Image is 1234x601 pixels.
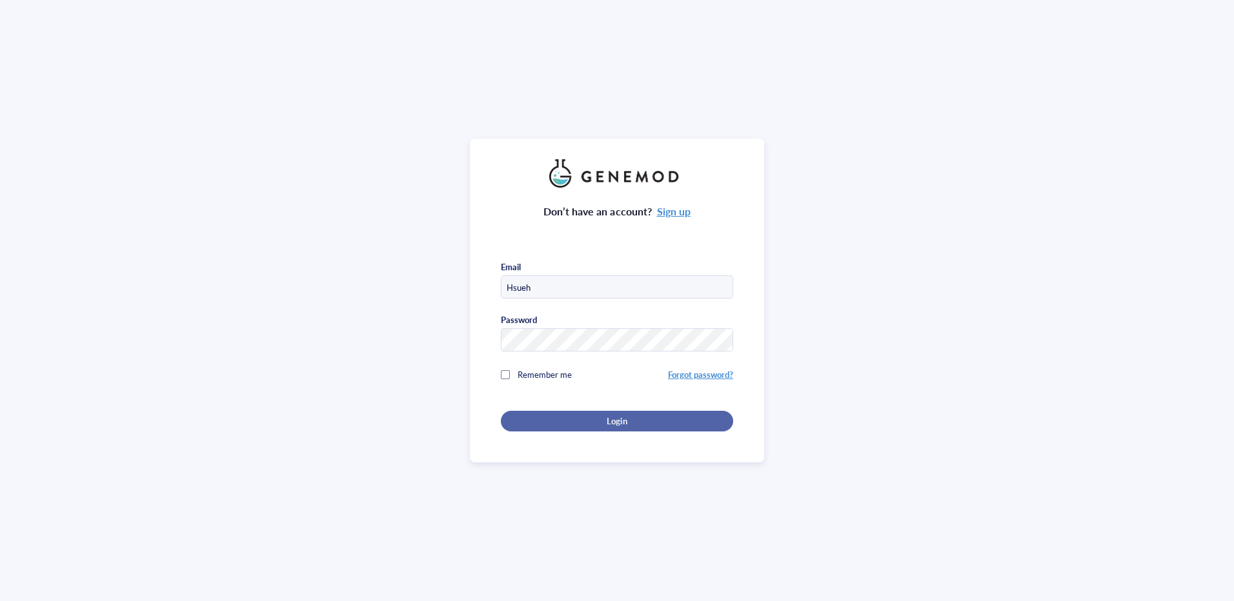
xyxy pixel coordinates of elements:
[657,204,691,219] a: Sign up
[668,368,733,380] a: Forgot password?
[501,411,733,431] button: Login
[607,415,627,427] span: Login
[501,314,537,326] div: Password
[549,159,685,188] img: genemod_logo_light-BcqUzbGq.png
[543,203,691,220] div: Don’t have an account?
[501,261,521,273] div: Email
[518,368,572,380] span: Remember me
